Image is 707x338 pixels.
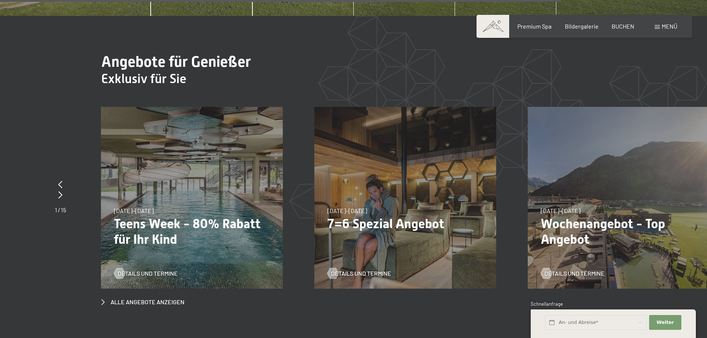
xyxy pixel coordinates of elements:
a: Details und Termine [541,269,605,278]
span: Schnellanfrage [531,301,563,307]
span: Angebote für Genießer [101,53,251,70]
a: Bildergalerie [565,23,599,30]
span: 1 [55,206,57,213]
span: Alle Angebote anzeigen [111,298,184,306]
span: / [58,206,60,213]
a: Details und Termine [327,269,391,278]
a: Details und Termine [114,269,178,278]
p: Wochenangebot - Top Angebot [541,216,697,247]
a: Alle Angebote anzeigen [101,298,184,306]
span: Weiter [657,319,674,326]
span: 15 [61,206,66,213]
span: [DATE]–[DATE] [327,207,367,214]
span: Details und Termine [544,269,605,278]
p: Teens Week - 80% Rabatt für Ihr Kind [114,216,270,247]
span: [DATE]–[DATE] [114,207,154,214]
span: [DATE]–[DATE] [541,207,580,214]
span: Exklusiv für Sie [101,71,186,86]
button: Weiter [649,315,681,330]
a: BUCHEN [612,23,634,30]
a: Premium Spa [517,23,551,30]
span: Menü [662,23,677,30]
span: Details und Termine [118,269,178,278]
p: 7=6 Spezial Angebot [327,216,483,232]
span: Details und Termine [331,269,391,278]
